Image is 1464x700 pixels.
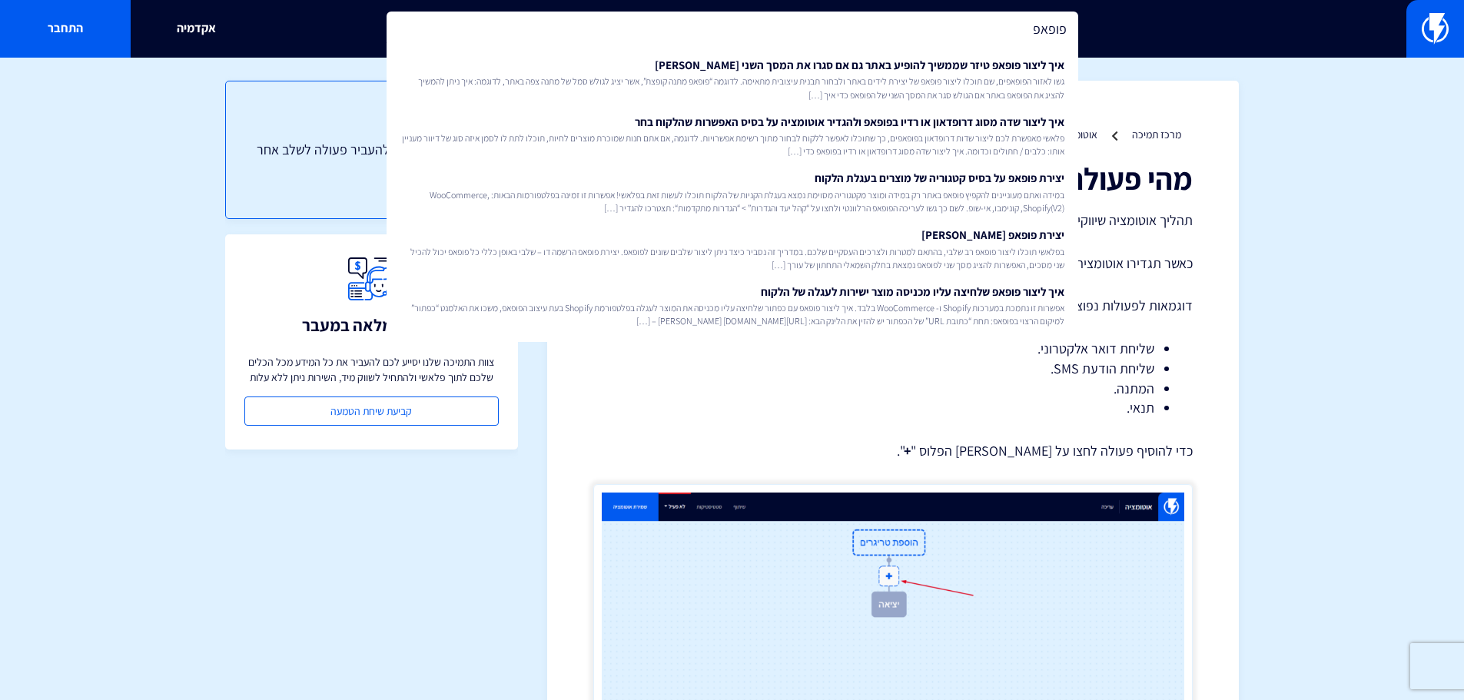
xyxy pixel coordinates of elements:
span: בפלאשי תוכלו ליצור פופאפ רב שלבי, בהתאם למטרות ולצרכים העסקיים שלכם. במדריך זה נסביר כיצד ניתן לי... [400,245,1064,271]
li: המתנה. [632,379,1154,399]
li: שליחת דואר אלקטרוני. [632,339,1154,359]
span: פלאשי מאפשרת לכם ליצור שדות דרופדאון בפופאפים, כך שתוכלו לאפשר ללקוח לבחור מתוך רשימת אפשרויות. ל... [400,131,1064,158]
a: יצירת פופאפ [PERSON_NAME]בפלאשי תוכלו ליצור פופאפ רב שלבי, בהתאם למטרות ולצרכים העסקיים שלכם. במד... [394,221,1071,277]
a: איך ליצור שדה מסוג דרופדאון או רדיו בפופאפ ולהגדיר אוטומציה על בסיס האפשרות שהלקוח בחרפלאשי מאפשר... [394,108,1071,164]
span: אפשרות זו נתמכת במערכות Shopify ו- WooCommerce בלבד. איך ליצור פופאפ עם כפתור שלחיצה עליו מכניסה ... [400,301,1064,327]
a: יצירת פופאפ על בסיס קטגוריה של מוצרים בעגלת הלקוחבמידה ואתם מעוניינים להקפיץ פופאפ באתר רק במידה ... [394,164,1071,221]
li: תנאי. [632,398,1154,418]
p: כדי להוסיף פעולה לחצו על [PERSON_NAME] הפלוס " ". [593,441,1193,461]
a: כיצד ניתן לשכפל / להעביר פעולה לשלב אחר במסע אוטומציה [257,140,486,179]
a: מרכז תמיכה [1132,128,1181,141]
a: איך ליצור פופאפ שלחיצה עליו מכניסה מוצר ישירות לעגלה של הלקוחאפשרות זו נתמכת במערכות Shopify ו- W... [394,277,1071,334]
span: במידה ואתם מעוניינים להקפיץ פופאפ באתר רק במידה ומוצר מקטגוריה מסוימת נמצא בעגלת הקניות של הלקוח ... [400,188,1064,214]
a: אוטומציות [1058,128,1097,141]
strong: + [904,442,911,459]
h3: תמיכה מלאה במעבר [302,316,440,334]
input: חיפוש מהיר... [387,12,1078,47]
li: שליחת הודעת SMS. [632,359,1154,379]
a: איך ליצור פופאפ טיזר שממשיך להופיע באתר גם אם סגרו את המסך השני [PERSON_NAME]גשו לאזור הפופאפים, ... [394,51,1071,108]
h3: תוכן [257,112,486,132]
span: גשו לאזור הפופאפים, שם תוכלו ליצור פופאפ של יצירת לידים באתר ולבחור תבנית עיצובית מתאימה. לדוגמה ... [400,75,1064,101]
p: צוות התמיכה שלנו יסייע לכם להעביר את כל המידע מכל הכלים שלכם לתוך פלאשי ולהתחיל לשווק מיד, השירות... [244,354,499,385]
a: קביעת שיחת הטמעה [244,396,499,426]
